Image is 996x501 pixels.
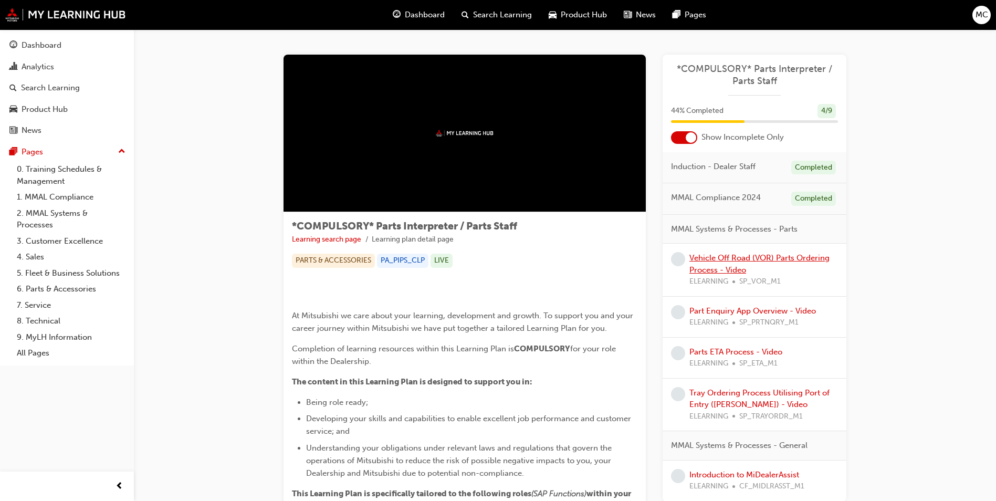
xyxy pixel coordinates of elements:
span: learningRecordVerb_NONE-icon [671,305,685,319]
span: SP_TRAYORDR_M1 [739,411,803,423]
a: 1. MMAL Compliance [13,189,130,205]
span: pages-icon [673,8,680,22]
span: The content in this Learning Plan is designed to support you in: [292,377,532,387]
span: Understanding your obligations under relevant laws and regulations that govern the operations of ... [306,443,614,478]
a: Analytics [4,57,130,77]
span: News [636,9,656,21]
div: LIVE [431,254,453,268]
button: Pages [4,142,130,162]
a: 6. Parts & Accessories [13,281,130,297]
span: This Learning Plan is specifically tailored to the following roles [292,489,531,498]
a: 9. MyLH Information [13,329,130,346]
div: PARTS & ACCESSORIES [292,254,375,268]
a: car-iconProduct Hub [540,4,615,26]
a: Learning search page [292,235,361,244]
span: ELEARNING [689,411,728,423]
a: Part Enquiry App Overview - Video [689,306,816,316]
a: pages-iconPages [664,4,715,26]
span: Search Learning [473,9,532,21]
span: car-icon [549,8,557,22]
span: Being role ready; [306,398,368,407]
div: Search Learning [21,82,80,94]
div: Pages [22,146,43,158]
span: up-icon [118,145,125,159]
span: Induction - Dealer Staff [671,161,756,173]
a: 3. Customer Excellence [13,233,130,249]
a: All Pages [13,345,130,361]
a: 0. Training Schedules & Management [13,161,130,189]
div: News [22,124,41,137]
a: 2. MMAL Systems & Processes [13,205,130,233]
a: Product Hub [4,100,130,119]
span: SP_PRTNQRY_M1 [739,317,799,329]
span: chart-icon [9,62,17,72]
div: Completed [791,161,836,175]
span: *COMPULSORY* Parts Interpreter / Parts Staff [292,220,517,232]
img: mmal [436,130,494,137]
span: Product Hub [561,9,607,21]
a: Parts ETA Process - Video [689,347,782,357]
span: CF_MIDLRASST_M1 [739,481,804,493]
span: news-icon [9,126,17,135]
a: Search Learning [4,78,130,98]
span: 44 % Completed [671,105,724,117]
span: MMAL Systems & Processes - General [671,440,808,452]
span: news-icon [624,8,632,22]
span: Show Incomplete Only [701,131,784,143]
span: MMAL Compliance 2024 [671,192,761,204]
a: 7. Service [13,297,130,314]
a: 5. Fleet & Business Solutions [13,265,130,281]
span: for your role within the Dealership. [292,344,618,366]
div: Dashboard [22,39,61,51]
span: ELEARNING [689,481,728,493]
span: Dashboard [405,9,445,21]
a: news-iconNews [615,4,664,26]
div: PA_PIPS_CLP [377,254,428,268]
div: Analytics [22,61,54,73]
span: MMAL Systems & Processes - Parts [671,223,798,235]
div: 4 / 9 [817,104,836,118]
span: car-icon [9,105,17,114]
a: 4. Sales [13,249,130,265]
a: Introduction to MiDealerAssist [689,470,799,479]
a: 8. Technical [13,313,130,329]
span: At Mitsubishi we care about your learning, development and growth. To support you and your career... [292,311,635,333]
span: guage-icon [9,41,17,50]
span: search-icon [9,83,17,93]
span: learningRecordVerb_NONE-icon [671,252,685,266]
button: DashboardAnalyticsSearch LearningProduct HubNews [4,34,130,142]
a: Tray Ordering Process Utilising Port of Entry ([PERSON_NAME]) - Video [689,388,830,410]
span: prev-icon [116,480,123,493]
div: Completed [791,192,836,206]
span: (SAP Functions) [531,489,586,498]
a: guage-iconDashboard [384,4,453,26]
span: learningRecordVerb_NONE-icon [671,346,685,360]
span: Completion of learning resources within this Learning Plan is [292,344,514,353]
span: SP_VOR_M1 [739,276,781,288]
span: pages-icon [9,148,17,157]
a: search-iconSearch Learning [453,4,540,26]
a: News [4,121,130,140]
img: mmal [5,8,126,22]
a: Dashboard [4,36,130,55]
span: Developing your skills and capabilities to enable excellent job performance and customer service;... [306,414,633,436]
div: Product Hub [22,103,68,116]
span: learningRecordVerb_NONE-icon [671,469,685,483]
span: guage-icon [393,8,401,22]
span: ELEARNING [689,358,728,370]
span: COMPULSORY [514,344,570,353]
a: Vehicle Off Road (VOR) Parts Ordering Process - Video [689,253,830,275]
span: ELEARNING [689,317,728,329]
span: MC [976,9,988,21]
span: ELEARNING [689,276,728,288]
span: learningRecordVerb_NONE-icon [671,387,685,401]
span: SP_ETA_M1 [739,358,778,370]
span: Pages [685,9,706,21]
a: *COMPULSORY* Parts Interpreter / Parts Staff [671,63,838,87]
li: Learning plan detail page [372,234,454,246]
button: MC [972,6,991,24]
span: search-icon [462,8,469,22]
